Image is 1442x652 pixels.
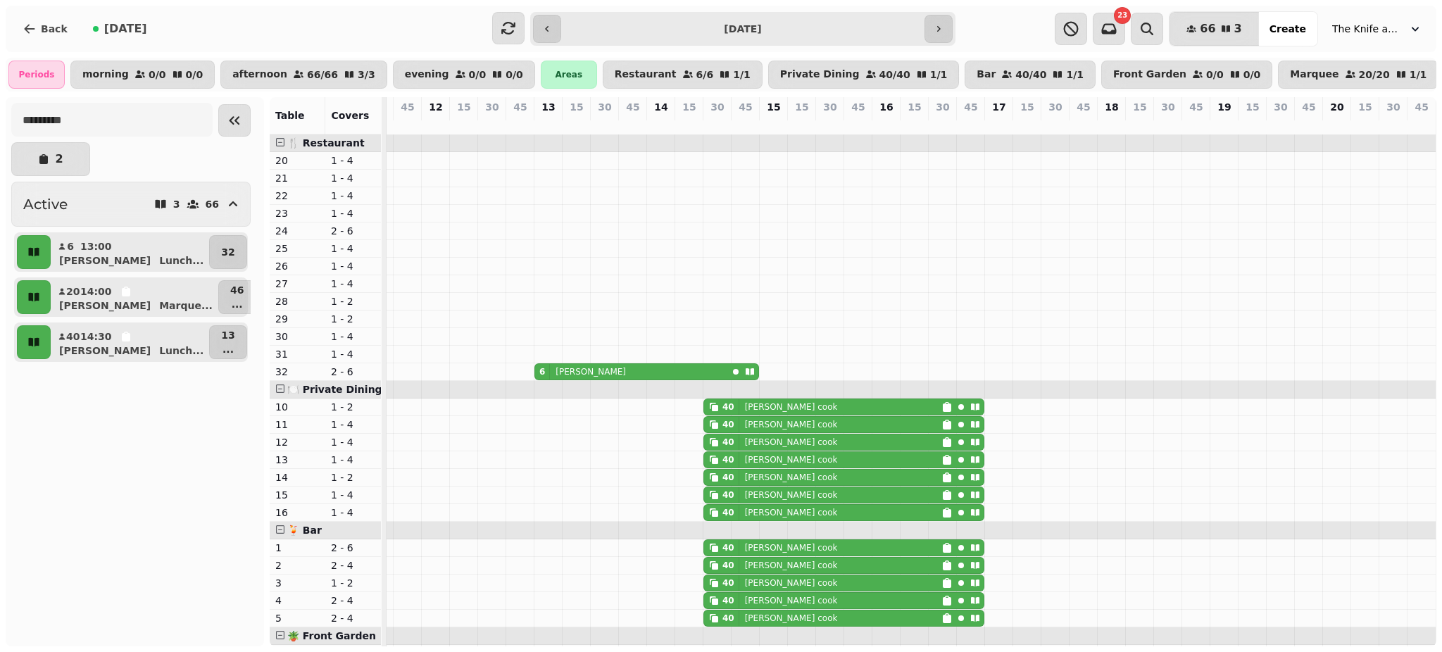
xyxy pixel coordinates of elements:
[745,437,838,448] p: [PERSON_NAME] cook
[59,299,151,313] p: [PERSON_NAME]
[23,194,68,214] h2: Active
[331,153,375,168] p: 1 - 4
[1247,117,1258,131] p: 0
[745,577,838,589] p: [PERSON_NAME] cook
[1105,100,1118,114] p: 18
[331,541,375,555] p: 2 - 6
[881,117,892,131] p: 0
[331,453,375,467] p: 1 - 4
[1290,69,1338,80] p: Marquee
[487,117,498,131] p: 0
[66,330,75,344] p: 40
[796,117,808,131] p: 0
[1258,12,1317,46] button: Create
[70,61,215,89] button: morning0/00/0
[825,117,836,131] p: 0
[1243,70,1261,80] p: 0 / 0
[331,365,375,379] p: 2 - 6
[186,70,203,80] p: 0 / 0
[55,153,63,165] p: 2
[469,70,487,80] p: 0 / 0
[965,61,1096,89] button: Bar40/401/1
[275,312,320,326] p: 29
[603,61,763,89] button: Restaurant6/61/1
[275,365,320,379] p: 32
[275,611,320,625] p: 5
[1217,100,1231,114] p: 19
[393,61,535,89] button: evening0/00/0
[908,100,921,114] p: 15
[1234,23,1242,35] span: 3
[1219,117,1230,131] p: 0
[54,325,206,359] button: 4014:30[PERSON_NAME]Lunch...
[275,171,320,185] p: 21
[656,117,667,131] p: 20
[331,418,375,432] p: 1 - 4
[275,294,320,308] p: 28
[159,299,213,313] p: Marque ...
[331,189,375,203] p: 1 - 4
[745,401,838,413] p: [PERSON_NAME] cook
[745,542,838,553] p: [PERSON_NAME] cook
[1050,117,1061,131] p: 0
[1020,100,1034,114] p: 15
[331,224,375,238] p: 2 - 6
[331,400,375,414] p: 1 - 2
[993,117,1005,131] p: 0
[1106,117,1117,131] p: 0
[275,541,320,555] p: 1
[275,110,305,121] span: Table
[358,70,375,80] p: 3 / 3
[11,182,251,227] button: Active366
[104,23,147,35] span: [DATE]
[598,100,611,114] p: 30
[54,235,206,269] button: 613:00[PERSON_NAME]Lunch...
[722,472,734,483] div: 40
[780,69,860,80] p: Private Dining
[1360,117,1371,131] p: 0
[722,419,734,430] div: 40
[287,384,382,395] span: 🍽️ Private Dining
[722,401,734,413] div: 40
[41,24,68,34] span: Back
[745,560,838,571] p: [PERSON_NAME] cook
[287,630,376,641] span: 🪴 Front Garden
[275,418,320,432] p: 11
[159,253,203,268] p: Lunch ...
[1066,70,1084,80] p: 1 / 1
[879,70,910,80] p: 40 / 40
[1331,117,1343,131] p: 0
[82,12,158,46] button: [DATE]
[1358,100,1372,114] p: 15
[745,489,838,501] p: [PERSON_NAME] cook
[275,259,320,273] p: 26
[936,100,949,114] p: 30
[209,325,246,359] button: 13...
[543,117,554,131] p: 6
[682,100,696,114] p: 15
[331,506,375,520] p: 1 - 4
[331,242,375,256] p: 1 - 4
[745,507,838,518] p: [PERSON_NAME] cook
[80,239,112,253] p: 13:00
[992,100,1005,114] p: 17
[331,470,375,484] p: 1 - 2
[275,594,320,608] p: 4
[485,100,499,114] p: 30
[1330,100,1343,114] p: 20
[1133,100,1146,114] p: 15
[275,330,320,344] p: 30
[80,330,112,344] p: 14:30
[1303,117,1315,131] p: 0
[506,70,523,80] p: 0 / 0
[405,69,449,80] p: evening
[232,69,287,80] p: afternoon
[220,61,387,89] button: afternoon66/663/3
[66,284,75,299] p: 20
[768,61,960,89] button: Private Dining40/401/1
[1162,117,1174,131] p: 0
[218,104,251,137] button: Collapse sidebar
[965,117,977,131] p: 0
[1101,61,1272,89] button: Front Garden0/00/0
[1113,69,1186,80] p: Front Garden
